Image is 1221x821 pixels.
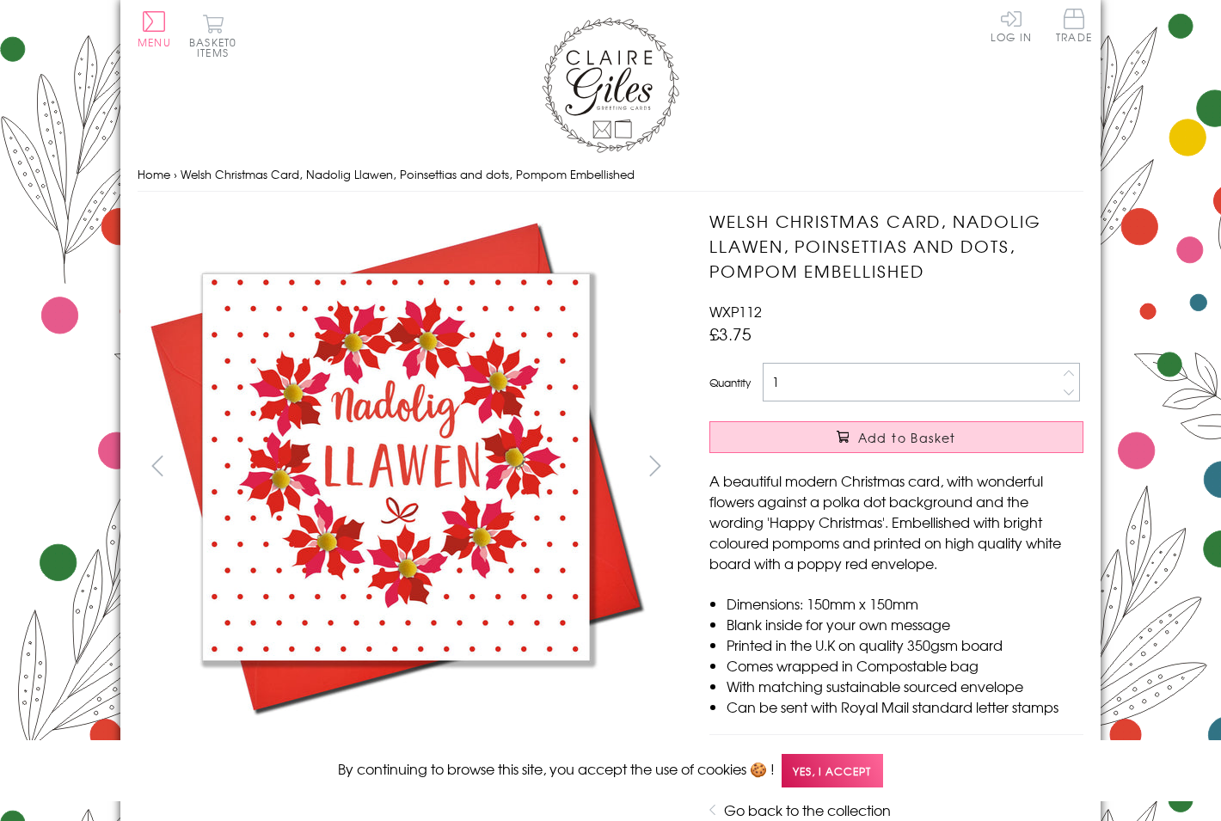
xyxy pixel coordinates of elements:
[1056,9,1092,42] span: Trade
[858,429,956,446] span: Add to Basket
[138,209,653,725] img: Welsh Christmas Card, Nadolig Llawen, Poinsettias and dots, Pompom Embellished
[709,375,751,390] label: Quantity
[675,209,1191,622] img: Welsh Christmas Card, Nadolig Llawen, Poinsettias and dots, Pompom Embellished
[542,17,679,153] img: Claire Giles Greetings Cards
[1056,9,1092,46] a: Trade
[727,676,1083,696] li: With matching sustainable sourced envelope
[181,166,635,182] span: Welsh Christmas Card, Nadolig Llawen, Poinsettias and dots, Pompom Embellished
[138,446,176,485] button: prev
[197,34,236,60] span: 0 items
[709,322,752,346] span: £3.75
[138,157,1083,193] nav: breadcrumbs
[727,696,1083,717] li: Can be sent with Royal Mail standard letter stamps
[709,421,1083,453] button: Add to Basket
[709,209,1083,283] h1: Welsh Christmas Card, Nadolig Llawen, Poinsettias and dots, Pompom Embellished
[138,166,170,182] a: Home
[991,9,1032,42] a: Log In
[727,593,1083,614] li: Dimensions: 150mm x 150mm
[138,34,171,50] span: Menu
[727,634,1083,655] li: Printed in the U.K on quality 350gsm board
[724,800,891,820] a: Go back to the collection
[727,614,1083,634] li: Blank inside for your own message
[709,301,762,322] span: WXP112
[709,470,1083,573] p: A beautiful modern Christmas card, with wonderful flowers against a polka dot background and the ...
[782,754,883,787] span: Yes, I accept
[174,166,177,182] span: ›
[636,446,675,485] button: next
[189,14,236,58] button: Basket0 items
[138,11,171,47] button: Menu
[727,655,1083,676] li: Comes wrapped in Compostable bag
